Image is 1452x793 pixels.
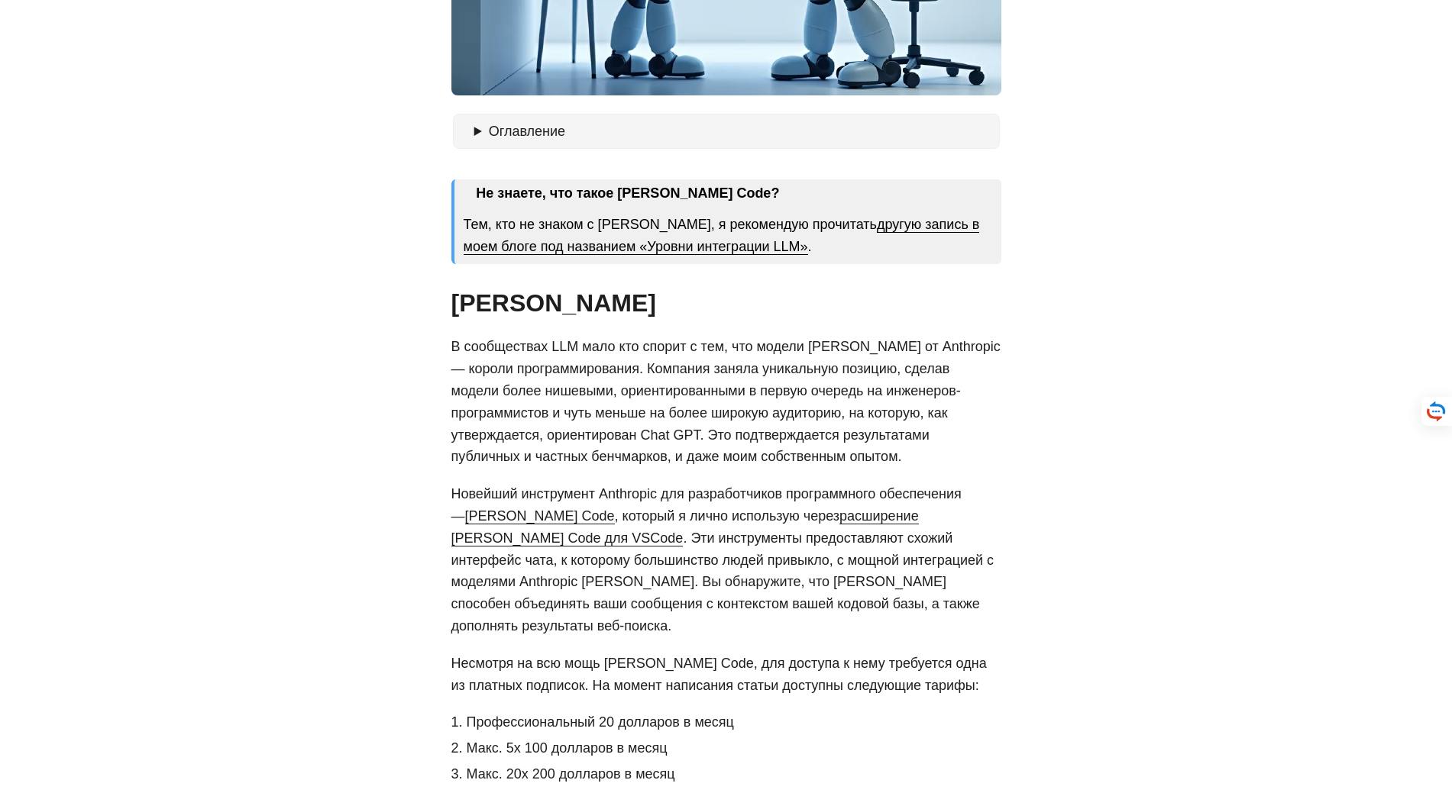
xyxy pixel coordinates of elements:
font: [PERSON_NAME] [451,289,656,317]
font: Несмотря на всю мощь [PERSON_NAME] Code, для доступа к нему требуется одна из платных подписок. Н... [451,656,987,693]
font: Профессиональный 20 долларов в месяц [467,714,734,730]
font: , который я лично использую через [615,508,840,524]
font: . [808,239,812,254]
summary: Оглавление [474,121,994,143]
a: [PERSON_NAME] Code [465,508,615,524]
font: Макс. 5x 100 долларов в месяц [467,740,668,756]
font: В сообществах LLM мало кто спорит с тем, что модели [PERSON_NAME] от Anthropic — короли программи... [451,339,1001,464]
font: Тем, кто не знаком с [PERSON_NAME], я рекомендую прочитать [464,217,877,232]
font: Оглавление [489,124,565,139]
a: расширение [PERSON_NAME] Code для VSCode [451,508,919,546]
font: . Эти инструменты предоставляют схожий интерфейс чата, к которому большинство людей привыкло, с м... [451,530,994,633]
font: Макс. 20x 200 долларов в месяц [467,766,675,782]
font: Новейший инструмент Anthropic для разработчиков программного обеспечения — [451,486,962,524]
font: Не знаете, что такое [PERSON_NAME] Code? [476,185,779,201]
